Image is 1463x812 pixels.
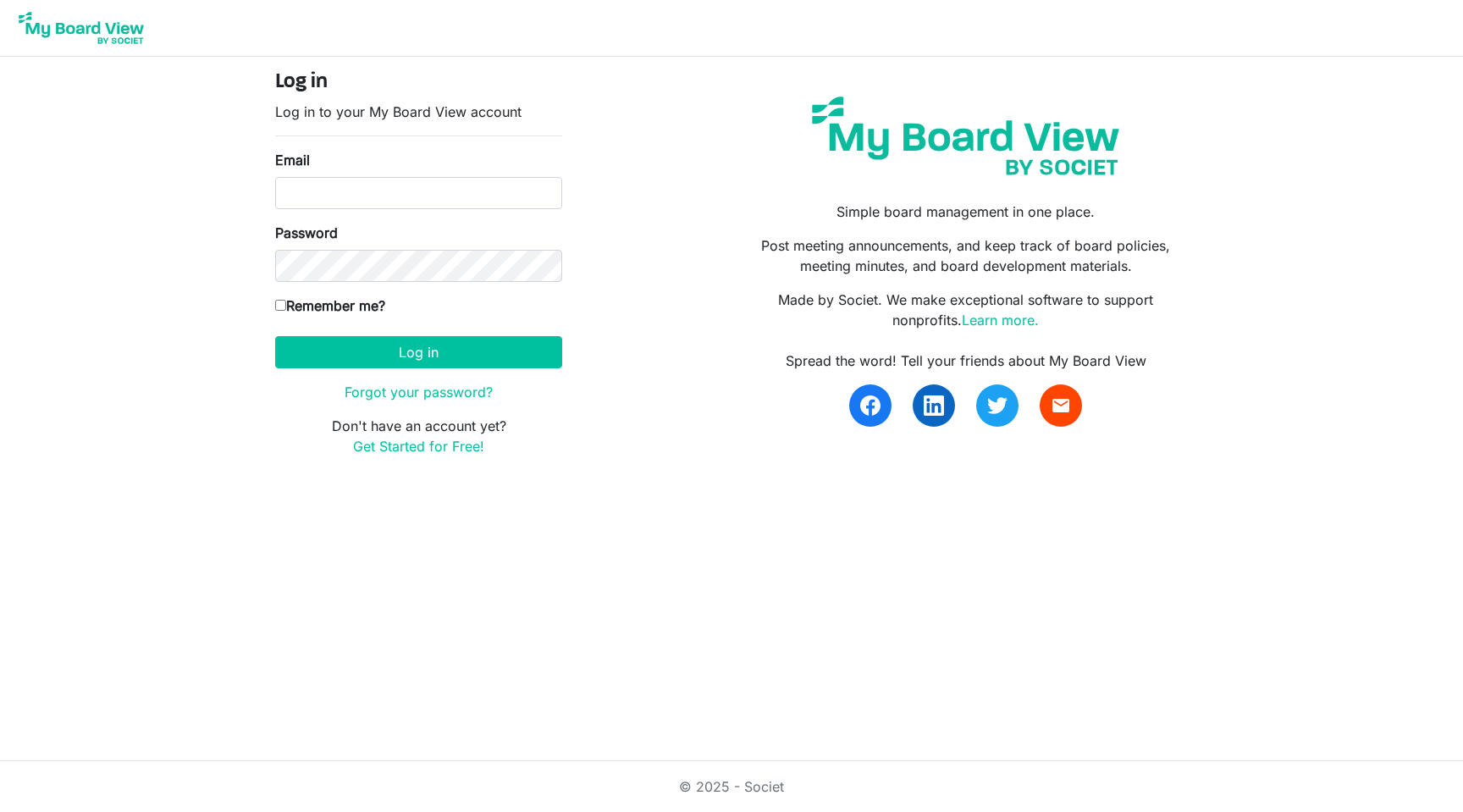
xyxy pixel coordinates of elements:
label: Email [275,150,310,170]
h4: Log in [275,70,562,95]
img: My Board View Logo [14,7,149,49]
a: Forgot your password? [345,384,493,400]
p: Don't have an account yet? [275,416,562,456]
a: email [1040,384,1082,427]
a: © 2025 - Societ [679,778,784,795]
button: Log in [275,336,562,368]
div: Spread the word! Tell your friends about My Board View [744,351,1188,371]
input: Remember me? [275,300,286,311]
span: email [1051,395,1071,416]
label: Remember me? [275,296,385,316]
p: Made by Societ. We make exceptional software to support nonprofits. [744,290,1188,330]
img: facebook.svg [860,395,881,416]
img: my-board-view-societ.svg [799,84,1132,188]
p: Log in to your My Board View account [275,102,562,122]
p: Simple board management in one place. [744,202,1188,222]
p: Post meeting announcements, and keep track of board policies, meeting minutes, and board developm... [744,235,1188,276]
a: Learn more. [962,312,1039,329]
label: Password [275,223,338,243]
img: twitter.svg [987,395,1008,416]
img: linkedin.svg [924,395,944,416]
a: Get Started for Free! [353,438,484,455]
